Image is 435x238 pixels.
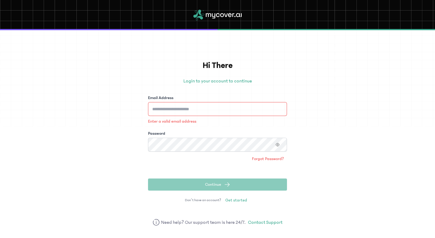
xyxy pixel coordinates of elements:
p: Login to your account to continue [148,77,287,85]
label: Email Address [148,95,173,101]
span: Don’t have an account? [185,198,221,203]
a: Get started [222,195,250,205]
a: Contact Support [248,219,282,226]
span: Continue [205,182,221,188]
a: Forgot Password? [249,154,287,164]
button: Continue [148,178,287,191]
p: Enter a valid email address [148,118,287,124]
span: Forgot Password? [252,156,284,162]
span: Need help? Our support team is here 24/7. [161,219,246,226]
h1: Hi There [148,59,287,72]
label: Password [148,130,165,137]
span: Get started [225,197,247,203]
